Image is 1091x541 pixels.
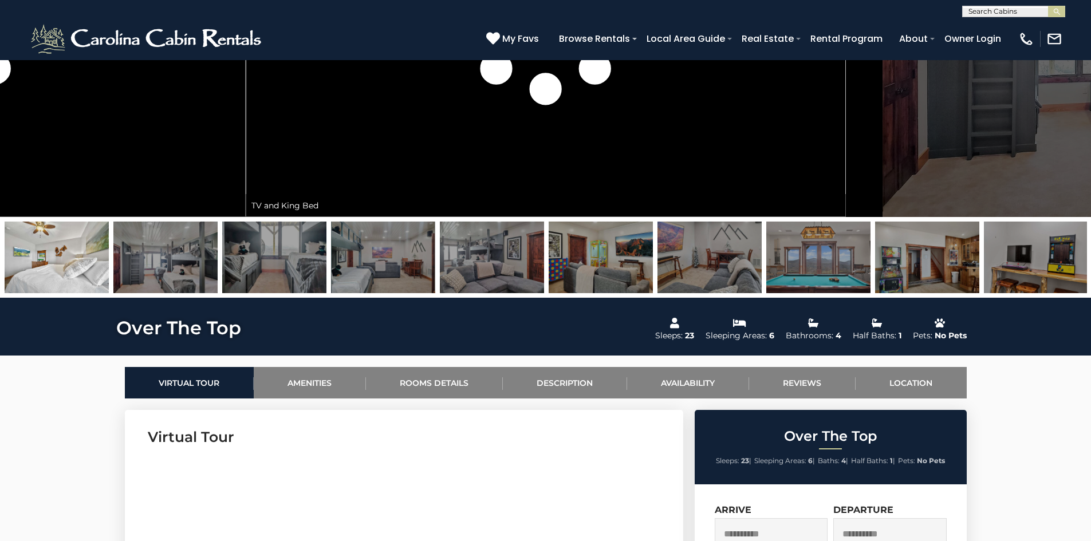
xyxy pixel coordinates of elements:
img: 168235637 [440,222,544,293]
li: | [716,453,751,468]
label: Departure [833,504,893,515]
strong: 6 [808,456,813,465]
a: Rental Program [805,29,888,49]
a: Amenities [254,367,366,398]
li: | [818,453,848,468]
img: 168235636 [657,222,762,293]
label: Arrive [715,504,751,515]
img: 168235640 [222,222,326,293]
a: Rooms Details [366,367,503,398]
a: Description [503,367,627,398]
div: TV and King Bed [246,194,846,217]
strong: No Pets [917,456,945,465]
h2: Over The Top [698,429,964,444]
img: 168652097 [549,222,653,293]
img: White-1-2.png [29,22,266,56]
a: Local Area Guide [641,29,731,49]
strong: 4 [841,456,846,465]
a: My Favs [486,31,542,46]
span: Pets: [898,456,915,465]
img: 168235639 [113,222,218,293]
span: Sleeping Areas: [754,456,806,465]
strong: 23 [741,456,749,465]
span: Sleeps: [716,456,739,465]
li: | [754,453,815,468]
a: Reviews [749,367,856,398]
strong: 1 [890,456,893,465]
span: Half Baths: [851,456,888,465]
img: 167587950 [766,222,871,293]
img: 168162971 [5,222,109,293]
a: Location [856,367,967,398]
a: Browse Rentals [553,29,636,49]
img: 168235638 [331,222,435,293]
a: Real Estate [736,29,799,49]
span: Baths: [818,456,840,465]
img: phone-regular-white.png [1018,31,1034,47]
span: My Favs [502,31,539,46]
a: Availability [627,367,749,398]
img: mail-regular-white.png [1046,31,1062,47]
h3: Virtual Tour [148,427,660,447]
a: Virtual Tour [125,367,254,398]
img: 167587952 [984,222,1088,293]
li: | [851,453,895,468]
a: About [893,29,934,49]
img: 168652098 [875,222,979,293]
a: Owner Login [939,29,1007,49]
